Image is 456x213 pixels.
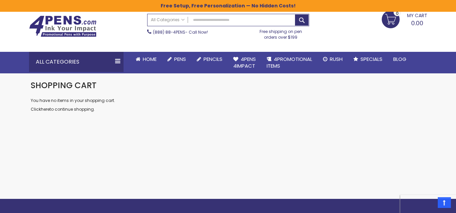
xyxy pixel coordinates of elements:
span: All Categories [151,17,185,23]
p: Click to continue shopping. [31,107,426,112]
span: Home [143,56,157,63]
span: - Call Now! [153,29,208,35]
a: (888) 88-4PENS [153,29,185,35]
span: 0 [396,10,399,16]
span: Pencils [204,56,222,63]
span: Pens [174,56,186,63]
a: 4PROMOTIONALITEMS [261,52,318,74]
span: 0.00 [411,19,423,27]
iframe: Google Customer Reviews [400,195,456,213]
a: All Categories [147,14,188,25]
a: 0.00 0 [382,10,427,27]
a: Rush [318,52,348,67]
span: Shopping Cart [31,80,97,91]
span: Rush [330,56,343,63]
div: All Categories [29,52,124,72]
a: Specials [348,52,388,67]
a: Pens [162,52,191,67]
a: here [41,106,50,112]
div: Free shipping on pen orders over $199 [252,26,309,40]
a: 4Pens4impact [228,52,261,74]
a: Home [130,52,162,67]
a: Pencils [191,52,228,67]
span: 4Pens 4impact [233,56,256,69]
p: You have no items in your shopping cart. [31,98,426,103]
span: Specials [360,56,382,63]
span: Blog [393,56,406,63]
a: Blog [388,52,412,67]
span: 4PROMOTIONAL ITEMS [267,56,312,69]
img: 4Pens Custom Pens and Promotional Products [29,15,97,37]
